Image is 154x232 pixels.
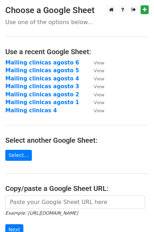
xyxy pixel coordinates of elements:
small: View [94,92,104,97]
a: Mailing clinicas agosto 1 [5,99,79,106]
h4: Copy/paste a Google Sheet URL: [5,184,149,193]
a: View [87,107,104,114]
a: Mailing clinicas agosto 3 [5,83,79,90]
small: Example: [URL][DOMAIN_NAME] [5,210,78,216]
p: Use one of the options below... [5,18,149,26]
a: View [87,99,104,106]
a: Mailing clinicas 4 [5,107,57,114]
small: View [94,84,104,89]
a: Mailing clinicas agosto 4 [5,75,79,82]
small: View [94,100,104,105]
h3: Choose a Google Sheet [5,5,149,16]
small: View [94,60,104,66]
a: Select... [5,150,32,161]
a: View [87,91,104,98]
small: View [94,108,104,113]
a: Mailing clinicas agosto 5 [5,67,79,74]
h4: Select another Google Sheet: [5,136,149,145]
a: View [87,83,104,90]
a: Mailing clinicas agosto 6 [5,60,79,66]
h4: Use a recent Google Sheet: [5,47,149,56]
a: View [87,75,104,82]
a: View [87,60,104,66]
small: View [94,68,104,73]
a: Mailing clinicas agosto 2 [5,91,79,98]
input: Paste your Google Sheet URL here [5,196,145,209]
small: View [94,76,104,81]
a: View [87,67,104,74]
